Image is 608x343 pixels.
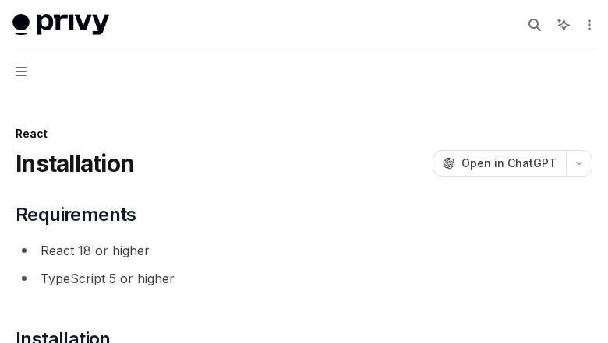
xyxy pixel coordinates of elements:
span: Open in ChatGPT [461,156,557,171]
button: More actions [580,14,596,36]
span: Requirements [16,202,136,227]
h1: Installation [16,149,134,177]
img: light logo [12,14,109,36]
button: Open in ChatGPT [433,150,566,177]
div: React [16,126,592,142]
li: React 18 or higher [16,240,592,261]
li: TypeScript 5 or higher [16,268,592,289]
